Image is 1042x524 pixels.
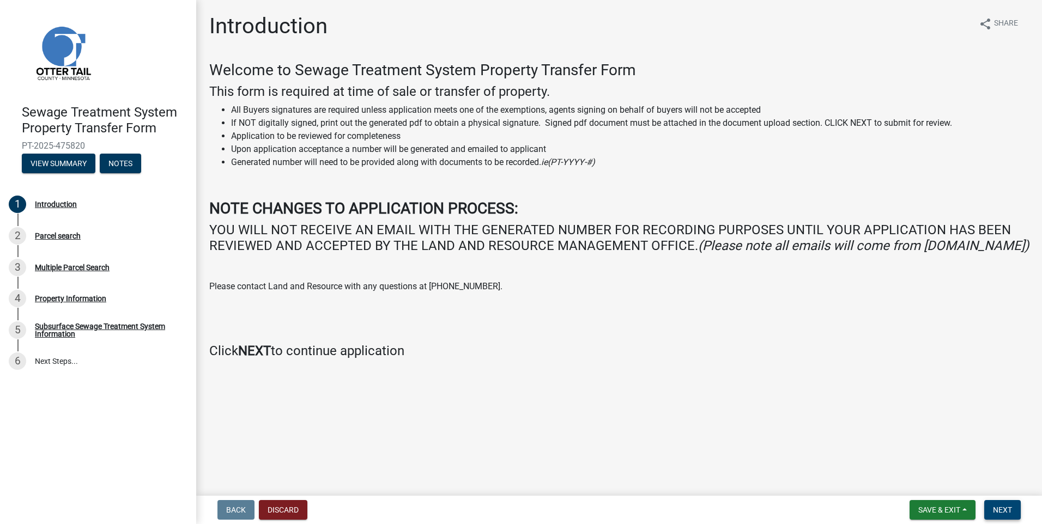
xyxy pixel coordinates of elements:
[910,500,976,520] button: Save & Exit
[970,13,1027,34] button: shareShare
[35,295,106,302] div: Property Information
[35,200,77,208] div: Introduction
[35,264,110,271] div: Multiple Parcel Search
[209,13,328,39] h1: Introduction
[698,238,1029,253] i: (Please note all emails will come from [DOMAIN_NAME])
[9,259,26,276] div: 3
[209,84,1029,100] h4: This form is required at time of sale or transfer of property.
[231,117,1029,130] li: If NOT digitally signed, print out the generated pdf to obtain a physical signature. Signed pdf d...
[35,322,179,338] div: Subsurface Sewage Treatment System Information
[22,154,95,173] button: View Summary
[231,130,1029,143] li: Application to be reviewed for completeness
[226,505,246,514] span: Back
[100,160,141,168] wm-modal-confirm: Notes
[209,222,1029,254] h4: YOU WILL NOT RECEIVE AN EMAIL WITH THE GENERATED NUMBER FOR RECORDING PURPOSES UNTIL YOUR APPLICA...
[22,11,104,93] img: Otter Tail County, Minnesota
[918,505,960,514] span: Save & Exit
[979,17,992,31] i: share
[238,343,271,358] strong: NEXT
[9,352,26,370] div: 6
[984,500,1021,520] button: Next
[9,227,26,245] div: 2
[22,141,174,151] span: PT-2025-475820
[209,199,518,217] strong: NOTE CHANGES TO APPLICATION PROCESS:
[209,280,1029,293] p: Please contact Land and Resource with any questions at [PHONE_NUMBER].
[22,160,95,168] wm-modal-confirm: Summary
[9,196,26,213] div: 1
[9,321,26,339] div: 5
[541,157,595,167] i: ie(PT-YYYY-#)
[993,505,1012,514] span: Next
[231,156,1029,169] li: Generated number will need to be provided along with documents to be recorded.
[22,105,187,136] h4: Sewage Treatment System Property Transfer Form
[100,154,141,173] button: Notes
[231,143,1029,156] li: Upon application acceptance a number will be generated and emailed to applicant
[217,500,255,520] button: Back
[209,61,1029,80] h3: Welcome to Sewage Treatment System Property Transfer Form
[35,232,81,240] div: Parcel search
[209,343,1029,359] h4: Click to continue application
[9,290,26,307] div: 4
[994,17,1018,31] span: Share
[259,500,307,520] button: Discard
[231,103,1029,117] li: All Buyers signatures are required unless application meets one of the exemptions, agents signing...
